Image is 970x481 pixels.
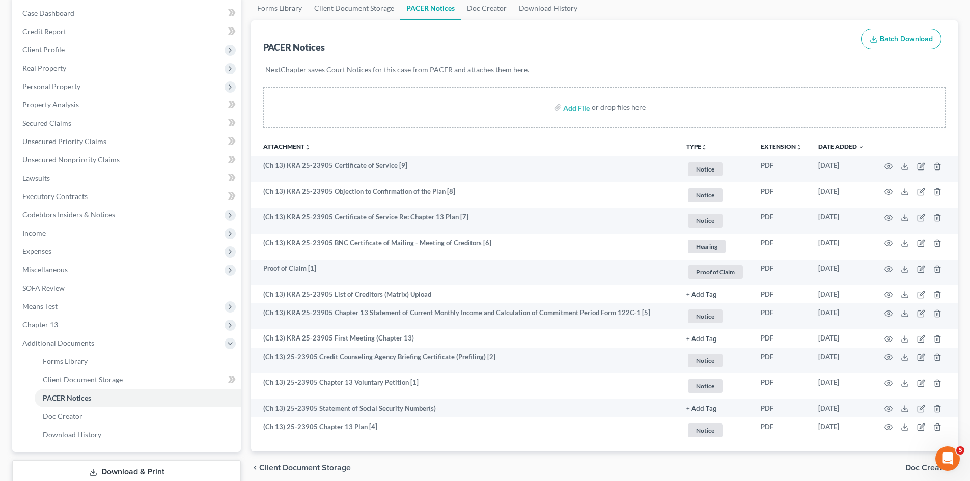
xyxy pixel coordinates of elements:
span: Expenses [22,247,51,256]
i: chevron_left [251,464,259,472]
td: PDF [753,285,810,303]
div: or drop files here [592,102,646,112]
p: NextChapter saves Court Notices for this case from PACER and attaches them here. [265,65,944,75]
div: PACER Notices [263,41,325,53]
a: Property Analysis [14,96,241,114]
td: [DATE] [810,208,872,234]
a: + Add Tag [686,333,744,343]
td: [DATE] [810,417,872,443]
span: Unsecured Priority Claims [22,137,106,146]
td: PDF [753,348,810,374]
a: Notice [686,187,744,204]
a: + Add Tag [686,404,744,413]
td: [DATE] [810,303,872,329]
a: Credit Report [14,22,241,41]
span: Lawsuits [22,174,50,182]
a: Notice [686,352,744,369]
i: unfold_more [304,144,311,150]
span: Batch Download [880,35,933,43]
span: Unsecured Nonpriority Claims [22,155,120,164]
td: (Ch 13) 25-23905 Chapter 13 Plan [4] [251,417,678,443]
span: Codebtors Insiders & Notices [22,210,115,219]
td: [DATE] [810,373,872,399]
a: Notice [686,161,744,178]
span: Notice [688,379,723,393]
a: Extensionunfold_more [761,143,802,150]
a: Notice [686,378,744,394]
td: [DATE] [810,348,872,374]
span: Notice [688,214,723,228]
a: Client Document Storage [35,371,241,389]
span: Additional Documents [22,338,94,347]
iframe: Intercom live chat [935,446,960,471]
span: Secured Claims [22,119,71,127]
td: (Ch 13) KRA 25-23905 List of Creditors (Matrix) Upload [251,285,678,303]
td: [DATE] [810,234,872,260]
a: Case Dashboard [14,4,241,22]
span: Case Dashboard [22,9,74,17]
td: (Ch 13) 25-23905 Statement of Social Security Number(s) [251,399,678,417]
td: (Ch 13) KRA 25-23905 Certificate of Service [9] [251,156,678,182]
button: + Add Tag [686,336,717,343]
span: Personal Property [22,82,80,91]
i: expand_more [858,144,864,150]
a: + Add Tag [686,290,744,299]
a: PACER Notices [35,389,241,407]
td: (Ch 13) 25-23905 Credit Counseling Agency Briefing Certificate (Prefiling) [2] [251,348,678,374]
a: Proof of Claim [686,264,744,280]
a: Download History [35,426,241,444]
a: Hearing [686,238,744,255]
td: (Ch 13) KRA 25-23905 First Meeting (Chapter 13) [251,329,678,348]
span: PACER Notices [43,393,91,402]
span: Hearing [688,240,726,253]
td: [DATE] [810,260,872,286]
a: Forms Library [35,352,241,371]
td: (Ch 13) KRA 25-23905 Objection to Confirmation of the Plan [8] [251,182,678,208]
td: PDF [753,156,810,182]
span: Doc Creator [43,412,82,420]
a: Unsecured Nonpriority Claims [14,151,241,169]
span: Notice [688,423,723,437]
td: (Ch 13) 25-23905 Chapter 13 Voluntary Petition [1] [251,373,678,399]
button: Doc Creator chevron_right [905,464,958,472]
span: Proof of Claim [688,265,743,279]
i: unfold_more [796,144,802,150]
a: Executory Contracts [14,187,241,206]
a: Notice [686,212,744,229]
td: [DATE] [810,182,872,208]
td: [DATE] [810,156,872,182]
span: Forms Library [43,357,88,365]
a: Notice [686,422,744,439]
span: Client Document Storage [43,375,123,384]
span: Income [22,229,46,237]
td: Proof of Claim [1] [251,260,678,286]
span: Client Profile [22,45,65,54]
span: Notice [688,354,723,367]
td: (Ch 13) KRA 25-23905 Certificate of Service Re: Chapter 13 Plan [7] [251,208,678,234]
td: PDF [753,208,810,234]
td: PDF [753,373,810,399]
a: Secured Claims [14,114,241,132]
span: Doc Creator [905,464,950,472]
a: Unsecured Priority Claims [14,132,241,151]
td: PDF [753,329,810,348]
span: Real Property [22,64,66,72]
span: SOFA Review [22,284,65,292]
td: [DATE] [810,285,872,303]
span: Miscellaneous [22,265,68,274]
a: SOFA Review [14,279,241,297]
button: chevron_left Client Document Storage [251,464,351,472]
span: Credit Report [22,27,66,36]
td: PDF [753,303,810,329]
a: Doc Creator [35,407,241,426]
td: PDF [753,234,810,260]
span: Notice [688,162,723,176]
span: Executory Contracts [22,192,88,201]
button: + Add Tag [686,406,717,412]
a: Date Added expand_more [818,143,864,150]
td: PDF [753,260,810,286]
td: [DATE] [810,399,872,417]
span: Chapter 13 [22,320,58,329]
span: 5 [956,446,964,455]
button: + Add Tag [686,292,717,298]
